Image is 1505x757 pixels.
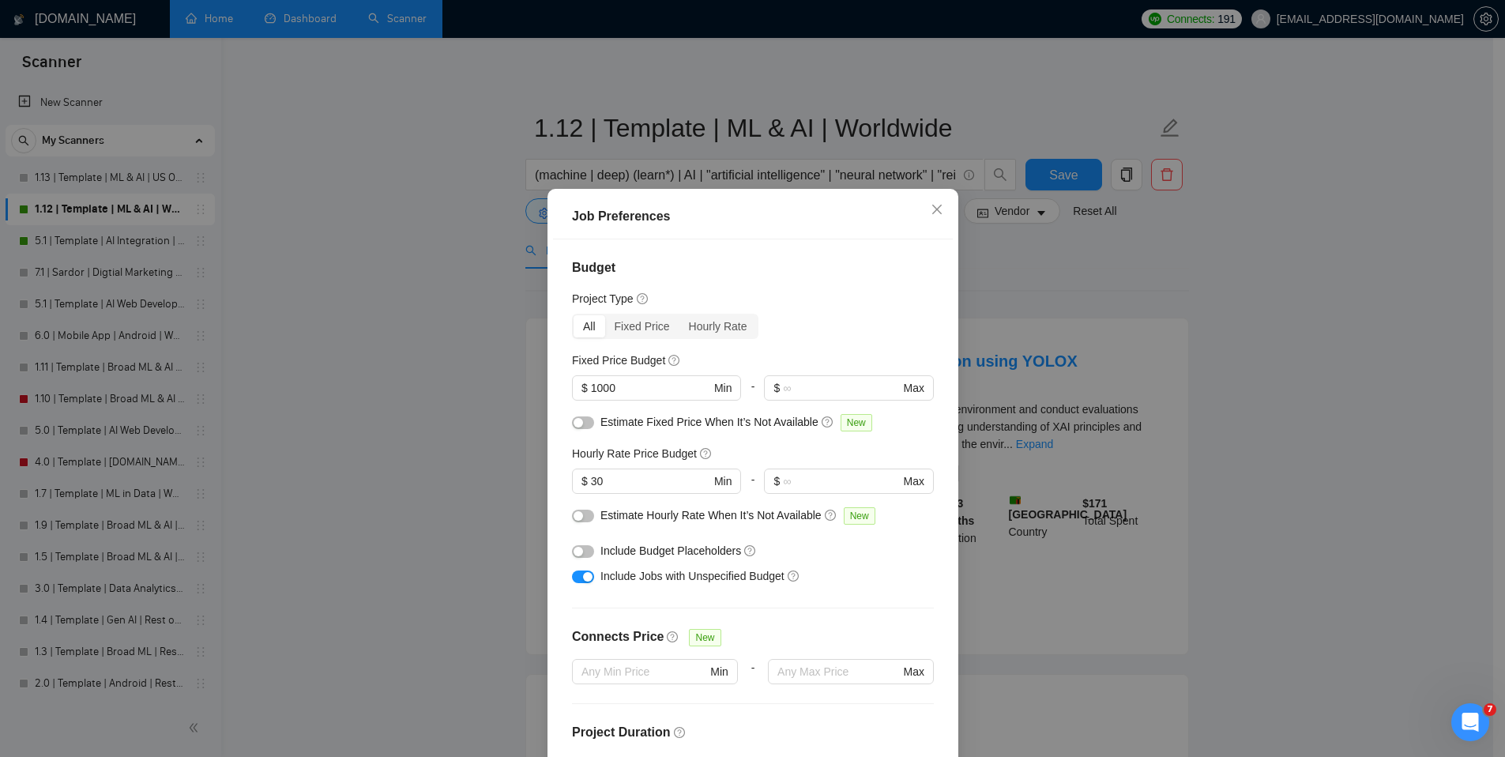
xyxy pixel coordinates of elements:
span: question-circle [824,509,837,522]
span: question-circle [668,354,681,367]
span: Include Budget Placeholders [600,544,741,557]
div: - [741,469,764,507]
span: Min [710,663,728,680]
span: question-circle [667,631,679,643]
span: Estimate Hourly Rate When It’s Not Available [600,509,822,522]
div: Hourly Rate [679,315,756,337]
div: - [737,659,767,703]
span: question-circle [787,570,800,582]
input: 0 [590,379,710,397]
input: ∞ [783,379,900,397]
span: close [931,203,943,216]
div: Job Preferences [572,207,934,226]
input: 0 [590,473,710,490]
span: $ [773,379,780,397]
div: All [574,315,605,337]
span: question-circle [821,416,833,428]
span: Include Jobs with Unspecified Budget [600,570,784,582]
div: - [741,375,764,413]
span: New [689,629,721,646]
span: Min [713,379,732,397]
input: Any Min Price [581,663,707,680]
span: $ [581,379,588,397]
input: Any Max Price [777,663,900,680]
div: Fixed Price [604,315,679,337]
h5: Project Type [572,290,634,307]
span: 7 [1484,703,1496,716]
span: question-circle [744,544,757,557]
button: Close [916,189,958,232]
span: Max [903,663,924,680]
h4: Connects Price [572,627,664,646]
input: ∞ [783,473,900,490]
span: question-circle [673,726,686,739]
h5: Hourly Rate Price Budget [572,445,697,462]
span: New [843,507,875,525]
span: Estimate Fixed Price When It’s Not Available [600,416,818,428]
span: $ [773,473,780,490]
span: $ [581,473,588,490]
span: Min [713,473,732,490]
span: Max [903,379,924,397]
span: question-circle [699,447,712,460]
iframe: Intercom live chat [1451,703,1489,741]
h5: Fixed Price Budget [572,352,665,369]
h4: Budget [572,258,934,277]
span: Max [903,473,924,490]
span: New [840,414,871,431]
h4: Project Duration [572,723,934,742]
span: question-circle [636,292,649,305]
